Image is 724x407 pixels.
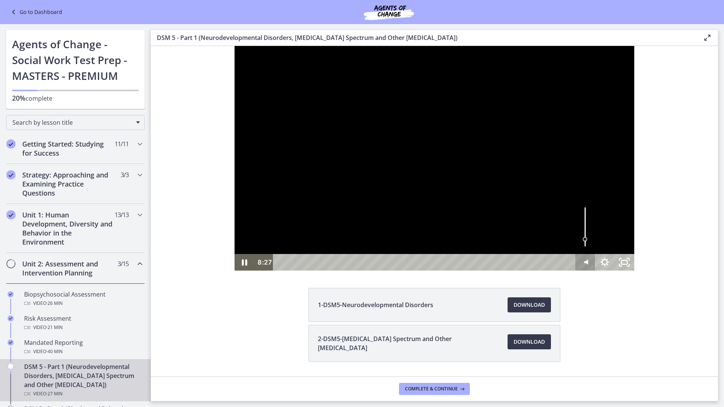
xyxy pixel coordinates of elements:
div: Biopsychosocial Assessment [24,290,142,308]
span: 13 / 13 [115,210,129,219]
span: · 21 min [46,323,63,332]
div: Video [24,299,142,308]
h1: Agents of Change - Social Work Test Prep - MASTERS - PREMIUM [12,36,139,84]
button: Mute [425,208,444,225]
div: Risk Assessment [24,314,142,332]
h3: DSM 5 - Part 1 (Neurodevelopmental Disorders, [MEDICAL_DATA] Spectrum and Other [MEDICAL_DATA]) [157,33,691,42]
div: Video [24,347,142,356]
span: 3 / 3 [121,170,129,179]
iframe: Video Lesson [151,46,718,271]
h2: Getting Started: Studying for Success [22,139,114,158]
button: Unfullscreen [464,208,483,225]
h2: Unit 2: Assessment and Intervention Planning [22,259,114,277]
button: Show settings menu [444,208,464,225]
a: Go to Dashboard [9,8,62,17]
i: Completed [6,139,15,148]
div: Search by lesson title [6,115,145,130]
i: Completed [8,340,14,346]
span: Download [514,337,545,346]
div: Volume [425,154,444,208]
span: 3 / 15 [118,259,129,268]
i: Completed [8,291,14,297]
span: · 26 min [46,299,63,308]
span: Search by lesson title [12,118,132,127]
a: Download [508,297,551,312]
span: 1-DSM5-Neurodevelopmental Disorders [318,300,433,309]
img: Agents of Change Social Work Test Prep [344,3,434,21]
span: Complete & continue [405,386,458,392]
button: Complete & continue [399,383,470,395]
span: 2-DSM5-[MEDICAL_DATA] Spectrum and Other [MEDICAL_DATA] [318,334,499,352]
div: Mandated Reporting [24,338,142,356]
span: 20% [12,93,26,103]
i: Completed [8,315,14,321]
span: Download [514,300,545,309]
div: Video [24,323,142,332]
div: DSM 5 - Part 1 (Neurodevelopmental Disorders, [MEDICAL_DATA] Spectrum and Other [MEDICAL_DATA]) [24,362,142,398]
i: Completed [6,210,15,219]
i: Completed [6,170,15,179]
span: 11 / 11 [115,139,129,148]
h2: Strategy: Approaching and Examining Practice Questions [22,170,114,197]
div: Video [24,389,142,398]
span: · 27 min [46,389,63,398]
h2: Unit 1: Human Development, Diversity and Behavior in the Environment [22,210,114,246]
p: complete [12,93,139,103]
a: Download [508,334,551,349]
span: · 40 min [46,347,63,356]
